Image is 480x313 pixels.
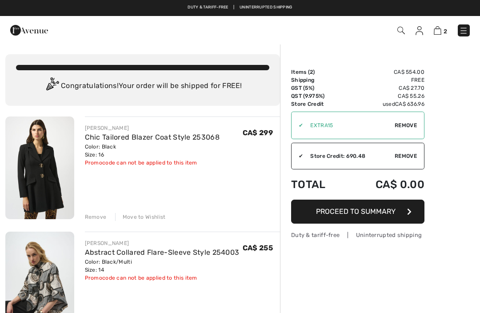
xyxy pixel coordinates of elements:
div: Remove [85,213,107,221]
td: CA$ 55.26 [346,92,424,100]
td: Total [291,169,346,200]
td: CA$ 0.00 [346,169,424,200]
span: 2 [310,69,313,75]
div: ✔ [292,152,303,160]
img: Chic Tailored Blazer Coat Style 253068 [5,116,74,219]
div: Color: Black/Multi Size: 14 [85,258,240,274]
span: CA$ 299 [243,128,273,137]
td: Free [346,76,424,84]
td: used [346,100,424,108]
span: CA$ 255 [243,244,273,252]
div: Promocode can not be applied to this item [85,159,220,167]
span: 2 [444,28,447,35]
div: [PERSON_NAME] [85,239,240,247]
td: CA$ 27.70 [346,84,424,92]
span: Remove [395,152,417,160]
img: Shopping Bag [434,26,441,35]
img: Search [397,27,405,34]
td: QST (9.975%) [291,92,346,100]
a: Chic Tailored Blazer Coat Style 253068 [85,133,220,141]
span: CA$ 636.96 [395,101,424,107]
img: Congratulation2.svg [43,77,61,95]
div: Congratulations! Your order will be shipped for FREE! [16,77,269,95]
a: 2 [434,25,447,36]
td: CA$ 554.00 [346,68,424,76]
td: Shipping [291,76,346,84]
a: Abstract Collared Flare-Sleeve Style 254003 [85,248,240,257]
td: GST (5%) [291,84,346,92]
a: 1ère Avenue [10,25,48,34]
div: ✔ [292,121,303,129]
input: Promo code [303,112,395,139]
td: Store Credit [291,100,346,108]
div: Duty & tariff-free | Uninterrupted shipping [291,231,424,239]
div: Move to Wishlist [115,213,166,221]
div: [PERSON_NAME] [85,124,220,132]
img: 1ère Avenue [10,21,48,39]
td: Items ( ) [291,68,346,76]
button: Proceed to Summary [291,200,424,224]
span: Remove [395,121,417,129]
img: My Info [416,26,423,35]
div: Store Credit: 690.48 [303,152,395,160]
div: Color: Black Size: 16 [85,143,220,159]
img: Menu [459,26,468,35]
span: Proceed to Summary [316,207,396,216]
div: Promocode can not be applied to this item [85,274,240,282]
